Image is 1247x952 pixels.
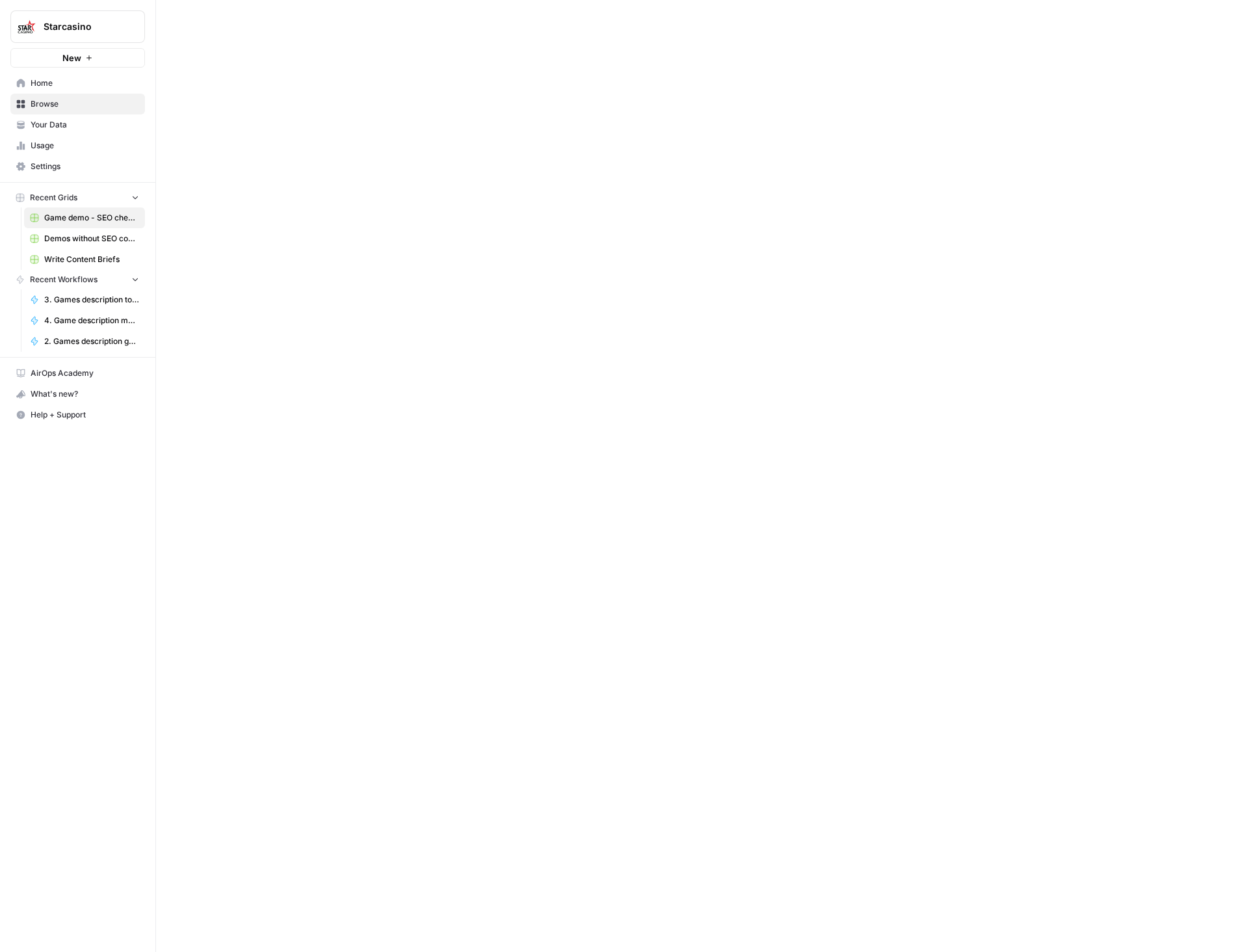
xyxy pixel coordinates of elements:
[44,212,139,224] span: Game demo - SEO check - ALL GAMES
[44,336,139,347] span: 2. Games description generator
[10,94,145,114] a: Browse
[31,77,139,89] span: Home
[44,294,139,306] span: 3. Games description to contenfull - STEP 1
[24,289,145,310] a: 3. Games description to contenfull - STEP 1
[44,20,122,33] span: Starcasino
[10,188,145,207] button: Recent Grids
[31,161,139,172] span: Settings
[31,140,139,152] span: Usage
[62,51,81,64] span: New
[44,233,139,245] span: Demos without SEO content
[44,254,139,265] span: Write Content Briefs
[31,98,139,110] span: Browse
[10,404,145,425] button: Help + Support
[24,228,145,249] a: Demos without SEO content
[31,119,139,131] span: Your Data
[24,331,145,352] a: 2. Games description generator
[10,156,145,177] a: Settings
[24,249,145,270] a: Write Content Briefs
[10,73,145,94] a: Home
[10,270,145,289] button: Recent Workflows
[31,367,139,379] span: AirOps Academy
[10,10,145,43] button: Workspace: Starcasino
[24,310,145,331] a: 4. Game description metadata translation
[15,15,38,38] img: Starcasino Logo
[30,192,77,204] span: Recent Grids
[10,114,145,135] a: Your Data
[44,315,139,326] span: 4. Game description metadata translation
[24,207,145,228] a: Game demo - SEO check - ALL GAMES
[10,363,145,384] a: AirOps Academy
[31,409,139,421] span: Help + Support
[10,135,145,156] a: Usage
[10,48,145,68] button: New
[11,384,144,404] div: What's new?
[10,384,145,404] button: What's new?
[30,274,98,285] span: Recent Workflows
